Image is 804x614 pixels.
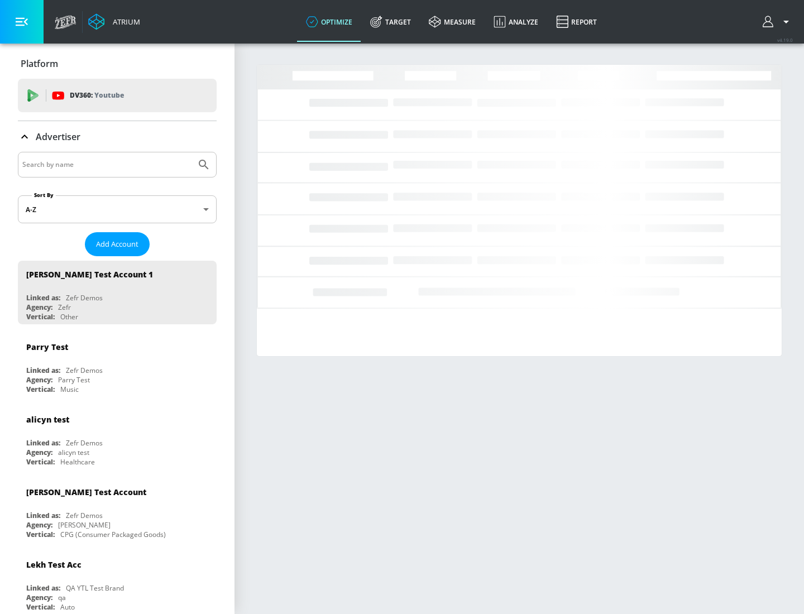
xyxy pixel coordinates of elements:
[26,559,82,570] div: Lekh Test Acc
[420,2,485,42] a: measure
[26,593,52,602] div: Agency:
[22,157,192,172] input: Search by name
[547,2,606,42] a: Report
[66,583,124,593] div: QA YTL Test Brand
[66,511,103,520] div: Zefr Demos
[18,261,217,324] div: [PERSON_NAME] Test Account 1Linked as:Zefr DemosAgency:ZefrVertical:Other
[18,121,217,152] div: Advertiser
[36,131,80,143] p: Advertiser
[26,269,153,280] div: [PERSON_NAME] Test Account 1
[18,333,217,397] div: Parry TestLinked as:Zefr DemosAgency:Parry TestVertical:Music
[26,414,69,425] div: alicyn test
[66,293,103,303] div: Zefr Demos
[18,406,217,469] div: alicyn testLinked as:Zefr DemosAgency:alicyn testVertical:Healthcare
[60,312,78,322] div: Other
[26,366,60,375] div: Linked as:
[58,593,66,602] div: qa
[88,13,140,30] a: Atrium
[26,303,52,312] div: Agency:
[485,2,547,42] a: Analyze
[26,583,60,593] div: Linked as:
[96,238,138,251] span: Add Account
[18,195,217,223] div: A-Z
[26,375,52,385] div: Agency:
[26,520,52,530] div: Agency:
[26,487,146,497] div: [PERSON_NAME] Test Account
[60,457,95,467] div: Healthcare
[18,478,217,542] div: [PERSON_NAME] Test AccountLinked as:Zefr DemosAgency:[PERSON_NAME]Vertical:CPG (Consumer Packaged...
[26,457,55,467] div: Vertical:
[21,57,58,70] p: Platform
[66,366,103,375] div: Zefr Demos
[58,303,71,312] div: Zefr
[26,438,60,448] div: Linked as:
[777,37,793,43] span: v 4.19.0
[26,511,60,520] div: Linked as:
[58,448,89,457] div: alicyn test
[26,530,55,539] div: Vertical:
[60,385,79,394] div: Music
[26,293,60,303] div: Linked as:
[58,375,90,385] div: Parry Test
[66,438,103,448] div: Zefr Demos
[60,602,75,612] div: Auto
[58,520,111,530] div: [PERSON_NAME]
[85,232,150,256] button: Add Account
[26,385,55,394] div: Vertical:
[361,2,420,42] a: Target
[60,530,166,539] div: CPG (Consumer Packaged Goods)
[32,191,56,199] label: Sort By
[108,17,140,27] div: Atrium
[18,79,217,112] div: DV360: Youtube
[70,89,124,102] p: DV360:
[26,602,55,612] div: Vertical:
[26,312,55,322] div: Vertical:
[26,448,52,457] div: Agency:
[26,342,68,352] div: Parry Test
[94,89,124,101] p: Youtube
[297,2,361,42] a: optimize
[18,48,217,79] div: Platform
